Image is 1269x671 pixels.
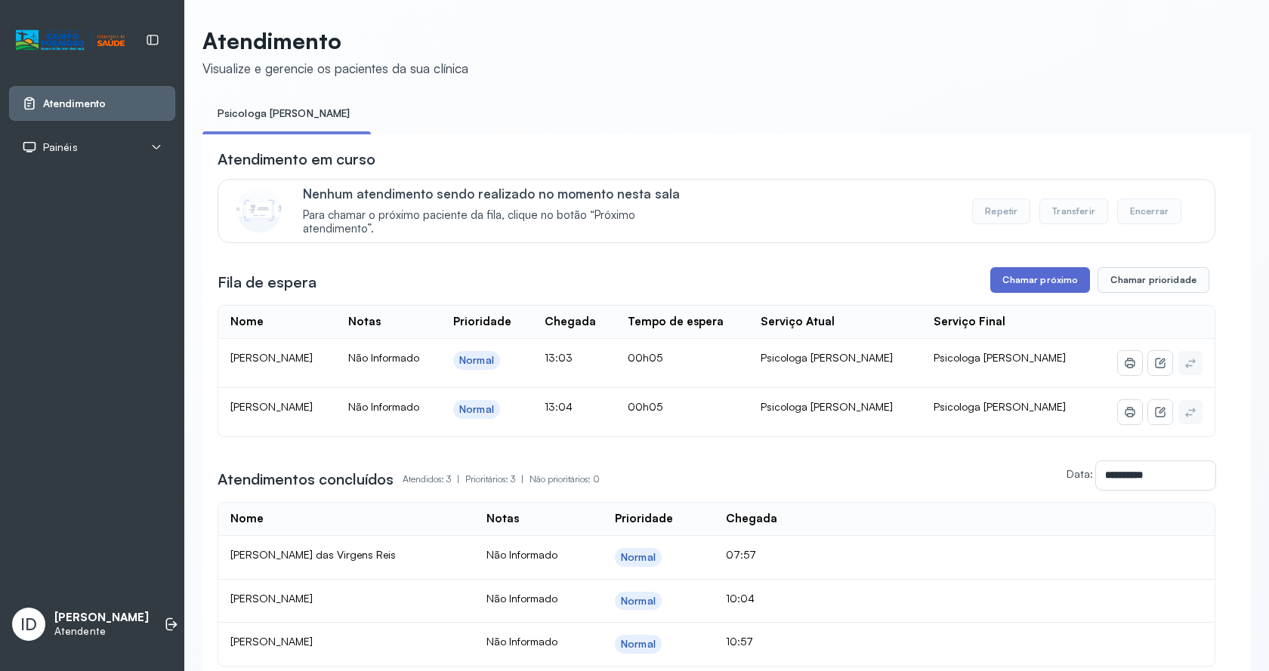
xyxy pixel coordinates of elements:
[1117,199,1181,224] button: Encerrar
[230,400,313,413] span: [PERSON_NAME]
[230,351,313,364] span: [PERSON_NAME]
[202,60,468,76] div: Visualize e gerencie os pacientes da sua clínica
[486,548,557,561] span: Não Informado
[726,548,756,561] span: 07:57
[628,400,662,413] span: 00h05
[465,469,530,490] p: Prioritários: 3
[43,141,78,154] span: Painéis
[218,469,394,490] h3: Atendimentos concluídos
[218,272,316,293] h3: Fila de espera
[230,315,264,329] div: Nome
[236,187,282,232] img: Imagem de CalloutCard
[545,315,596,329] div: Chegada
[726,592,755,605] span: 10:04
[545,351,573,364] span: 13:03
[934,400,1066,413] span: Psicologa [PERSON_NAME]
[621,595,656,608] div: Normal
[621,638,656,651] div: Normal
[1067,467,1093,480] label: Data:
[726,635,753,648] span: 10:57
[202,101,365,126] a: Psicologa [PERSON_NAME]
[230,635,313,648] span: [PERSON_NAME]
[530,469,600,490] p: Não prioritários: 0
[303,186,702,202] p: Nenhum atendimento sendo realizado no momento nesta sala
[486,635,557,648] span: Não Informado
[459,354,494,367] div: Normal
[934,315,1005,329] div: Serviço Final
[230,512,264,526] div: Nome
[621,551,656,564] div: Normal
[761,400,909,414] div: Psicologa [PERSON_NAME]
[972,199,1030,224] button: Repetir
[486,592,557,605] span: Não Informado
[16,28,125,53] img: Logotipo do estabelecimento
[521,473,523,485] span: |
[615,512,673,526] div: Prioridade
[761,315,835,329] div: Serviço Atual
[459,403,494,416] div: Normal
[348,400,419,413] span: Não Informado
[43,97,106,110] span: Atendimento
[1098,267,1209,293] button: Chamar prioridade
[457,473,459,485] span: |
[1039,199,1108,224] button: Transferir
[486,512,519,526] div: Notas
[726,512,777,526] div: Chegada
[202,27,468,54] p: Atendimento
[403,469,465,490] p: Atendidos: 3
[230,548,396,561] span: [PERSON_NAME] das Virgens Reis
[545,400,573,413] span: 13:04
[453,315,511,329] div: Prioridade
[22,96,162,111] a: Atendimento
[761,351,909,365] div: Psicologa [PERSON_NAME]
[990,267,1090,293] button: Chamar próximo
[54,611,149,625] p: [PERSON_NAME]
[628,351,662,364] span: 00h05
[348,351,419,364] span: Não Informado
[54,625,149,638] p: Atendente
[218,149,375,170] h3: Atendimento em curso
[303,208,702,237] span: Para chamar o próximo paciente da fila, clique no botão “Próximo atendimento”.
[348,315,381,329] div: Notas
[628,315,724,329] div: Tempo de espera
[230,592,313,605] span: [PERSON_NAME]
[934,351,1066,364] span: Psicologa [PERSON_NAME]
